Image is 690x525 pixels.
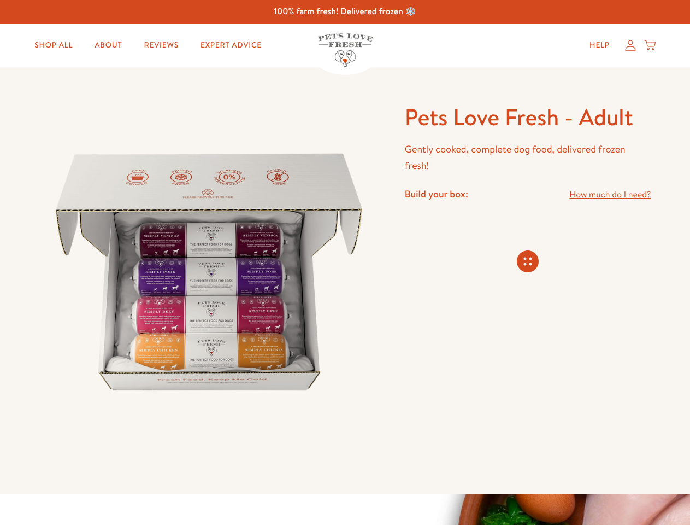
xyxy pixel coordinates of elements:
[405,188,468,200] h4: Build your box:
[39,102,379,442] img: Pets Love Fresh - Adult
[318,33,373,67] img: Pets Love Fresh
[405,141,651,174] p: Gently cooked, complete dog food, delivered frozen fresh!
[405,102,651,132] h1: Pets Love Fresh - Adult
[86,34,131,56] a: About
[192,34,270,56] a: Expert Advice
[135,34,187,56] a: Reviews
[26,34,81,56] a: Shop All
[581,34,618,56] a: Help
[569,188,651,202] a: How much do I need?
[517,250,539,272] svg: Connecting store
